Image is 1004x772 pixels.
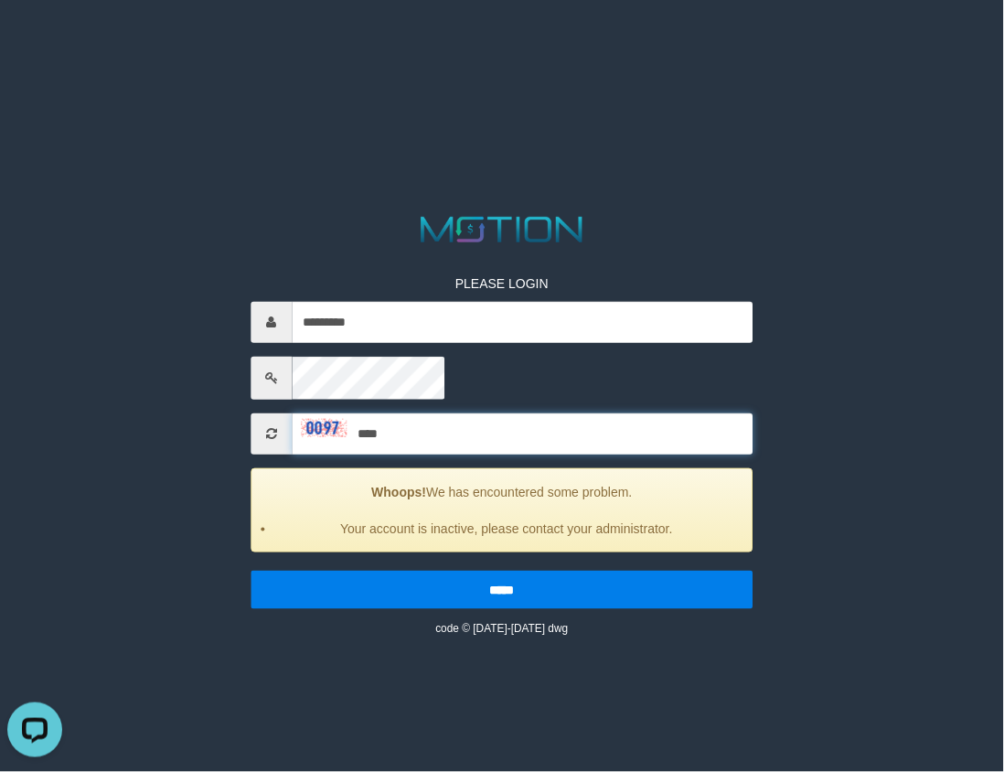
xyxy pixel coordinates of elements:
li: Your account is inactive, please contact your administrator. [275,520,739,538]
p: PLEASE LOGIN [251,274,753,293]
button: Open LiveChat chat widget [7,7,62,62]
img: MOTION_logo.png [414,212,590,247]
img: captcha [302,419,347,437]
small: code © [DATE]-[DATE] dwg [435,622,568,635]
strong: Whoops! [371,485,426,499]
div: We has encountered some problem. [251,468,753,552]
